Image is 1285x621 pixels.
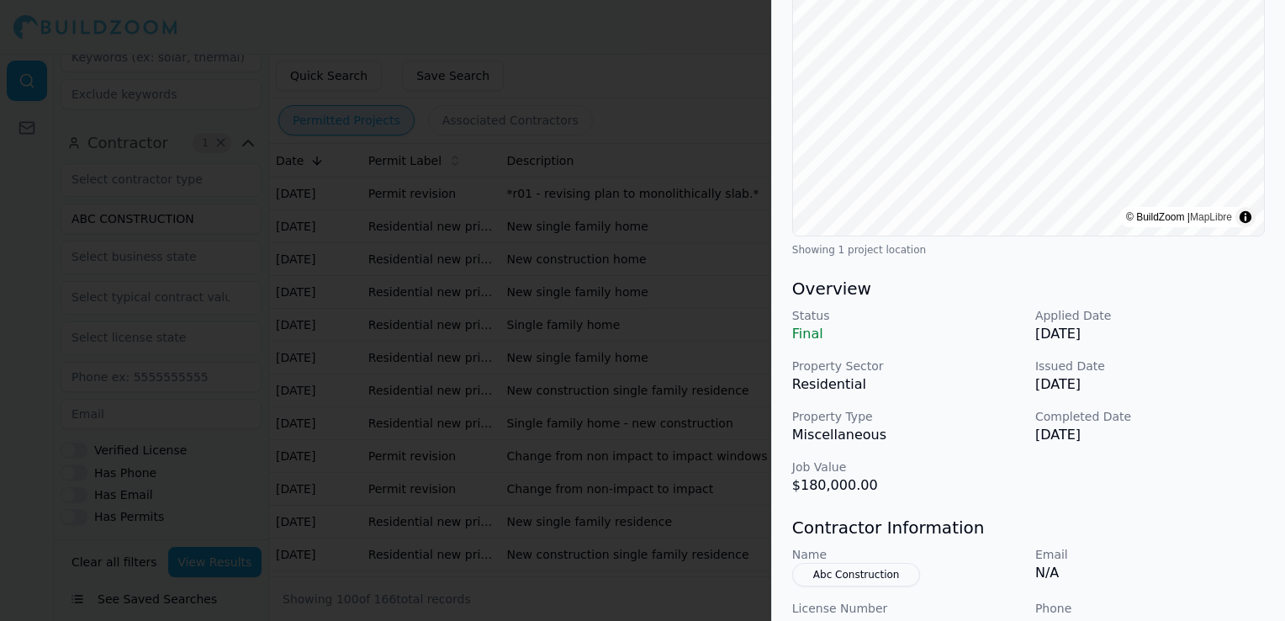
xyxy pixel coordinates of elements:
summary: Toggle attribution [1235,207,1256,227]
p: Status [792,307,1022,324]
p: Email [1035,546,1265,563]
p: Applied Date [1035,307,1265,324]
h3: Overview [792,277,1265,300]
h3: Contractor Information [792,516,1265,539]
p: Job Value [792,459,1022,475]
p: Completed Date [1035,408,1265,425]
p: Name [792,546,1022,563]
p: Phone [1035,600,1265,617]
p: Final [792,324,1022,344]
p: [DATE] [1035,324,1265,344]
div: Showing 1 project location [792,243,1265,257]
p: Residential [792,374,1022,395]
p: [DATE] [1035,374,1265,395]
p: License Number [792,600,1022,617]
p: N/A [1035,563,1265,583]
p: Issued Date [1035,358,1265,374]
p: [DATE] [1035,425,1265,445]
div: © BuildZoom | [1126,209,1232,226]
p: Property Type [792,408,1022,425]
p: $180,000.00 [792,475,1022,496]
p: Miscellaneous [792,425,1022,445]
button: Abc Construction [792,563,921,586]
a: MapLibre [1190,211,1232,223]
p: Property Sector [792,358,1022,374]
